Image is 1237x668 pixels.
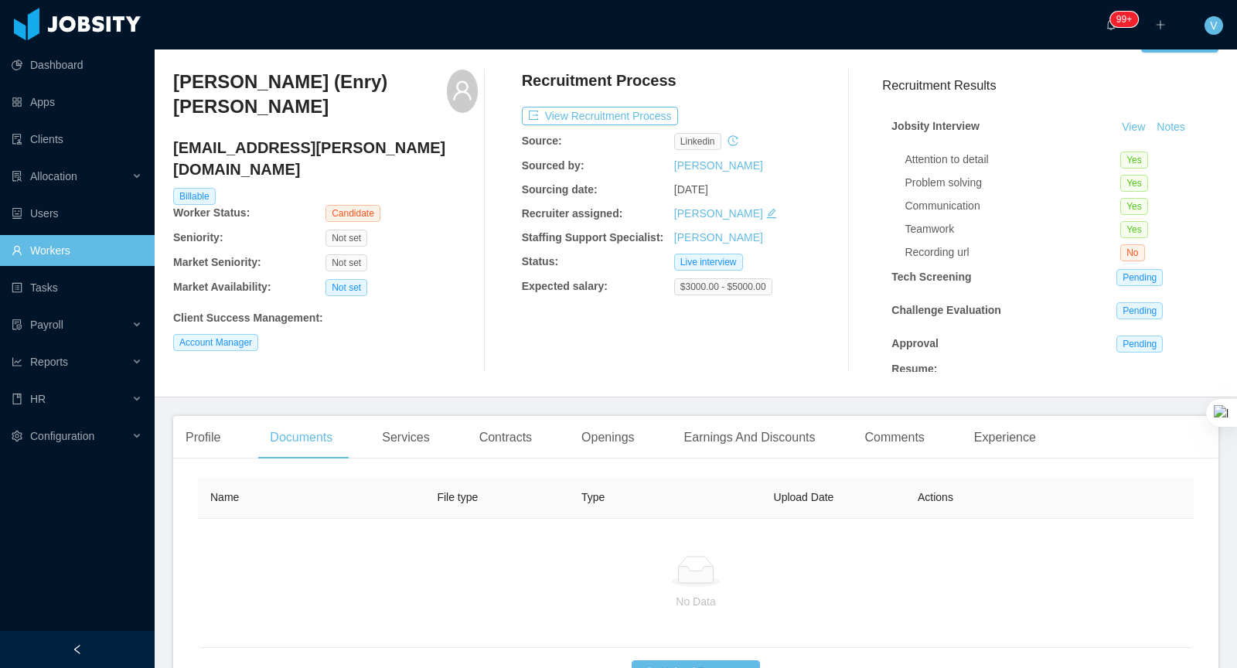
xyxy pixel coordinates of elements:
span: Candidate [325,205,380,222]
a: icon: robotUsers [12,198,142,229]
a: icon: profileTasks [12,272,142,303]
div: Comments [852,416,936,459]
div: Earnings And Discounts [672,416,828,459]
div: Teamwork [905,221,1120,237]
a: icon: appstoreApps [12,87,142,118]
h4: [EMAIL_ADDRESS][PERSON_NAME][DOMAIN_NAME] [173,137,478,180]
i: icon: setting [12,431,22,441]
i: icon: solution [12,171,22,182]
b: Market Availability: [173,281,271,293]
span: $3000.00 - $5000.00 [674,278,772,295]
span: Yes [1120,175,1148,192]
a: icon: auditClients [12,124,142,155]
strong: Resume : [891,363,937,375]
p: No Data [210,593,1181,610]
span: Not set [325,254,367,271]
a: icon: pie-chartDashboard [12,49,142,80]
div: Recording url [905,244,1120,261]
span: linkedin [674,133,721,150]
div: Attention to detail [905,152,1120,168]
span: V [1210,16,1217,35]
div: Documents [257,416,345,459]
span: Not set [325,230,367,247]
b: Market Seniority: [173,256,261,268]
div: Openings [569,416,647,459]
span: Billable [173,188,216,205]
a: [PERSON_NAME] [674,207,763,220]
a: View [1116,121,1150,133]
i: icon: edit [766,208,777,219]
i: icon: user [452,80,473,101]
div: Services [370,416,441,459]
b: Status: [522,255,558,268]
i: icon: line-chart [12,356,22,367]
h3: [PERSON_NAME] (Enry) [PERSON_NAME] [173,70,447,120]
a: icon: userWorkers [12,235,142,266]
b: Seniority: [173,231,223,244]
span: Yes [1120,198,1148,215]
span: Actions [918,491,953,503]
span: Pending [1116,336,1163,353]
a: icon: exportView Recruitment Process [522,110,678,122]
b: Client Success Management : [173,312,323,324]
span: Upload Date [774,491,834,503]
b: Source: [522,135,562,147]
div: Contracts [467,416,544,459]
div: Experience [962,416,1048,459]
span: Account Manager [173,334,258,351]
span: File type [437,491,478,503]
div: Profile [173,416,233,459]
b: Sourcing date: [522,183,598,196]
span: Type [581,491,605,503]
span: Pending [1116,302,1163,319]
i: icon: plus [1155,19,1166,30]
h3: Recruitment Results [882,76,1218,95]
button: icon: exportView Recruitment Process [522,107,678,125]
span: Yes [1120,221,1148,238]
span: Configuration [30,430,94,442]
span: Name [210,491,239,503]
b: Sourced by: [522,159,584,172]
b: Expected salary: [522,280,608,292]
span: Pending [1116,269,1163,286]
span: Not set [325,279,367,296]
strong: Challenge Evaluation [891,304,1001,316]
strong: Approval [891,337,939,349]
div: Problem solving [905,175,1120,191]
strong: Jobsity Interview [891,120,980,132]
span: Allocation [30,170,77,182]
a: [PERSON_NAME] [674,159,763,172]
strong: Tech Screening [891,271,971,283]
b: Worker Status: [173,206,250,219]
span: Payroll [30,319,63,331]
i: icon: file-protect [12,319,22,330]
span: Reports [30,356,68,368]
b: Recruiter assigned: [522,207,623,220]
i: icon: book [12,394,22,404]
h4: Recruitment Process [522,70,676,91]
i: icon: bell [1106,19,1116,30]
span: Live interview [674,254,743,271]
i: icon: history [728,135,738,146]
span: No [1120,244,1144,261]
div: Communication [905,198,1120,214]
b: Staffing Support Specialist: [522,231,664,244]
span: Yes [1120,152,1148,169]
span: [DATE] [674,183,708,196]
button: Notes [1150,118,1191,137]
sup: 911 [1110,12,1138,27]
a: [PERSON_NAME] [674,231,763,244]
span: HR [30,393,46,405]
